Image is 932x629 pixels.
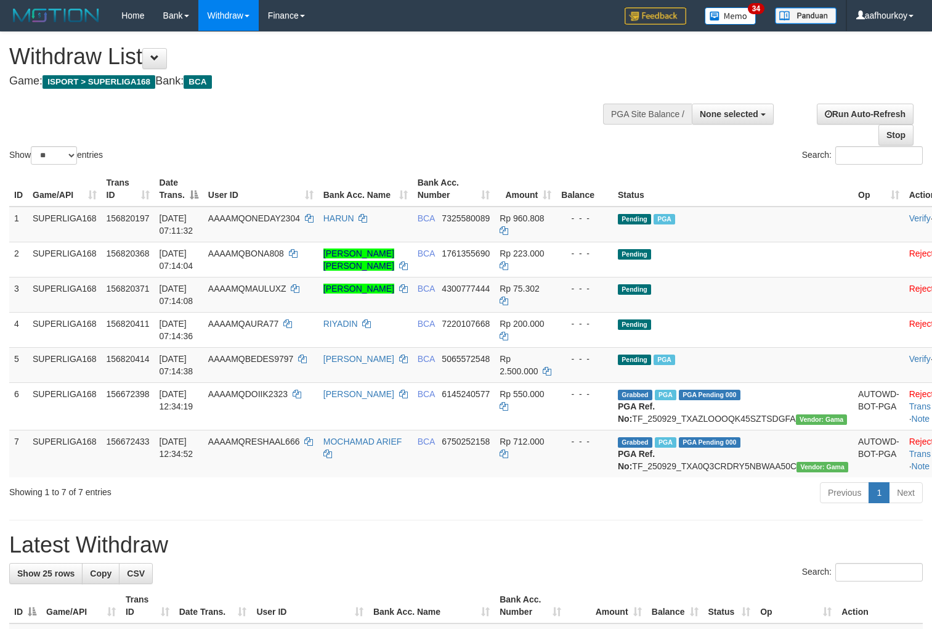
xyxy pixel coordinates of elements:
[28,207,102,242] td: SUPERLIGA168
[500,249,544,258] span: Rp 223.000
[909,354,931,364] a: Verify
[853,382,904,430] td: AUTOWD-BOT-PGA
[835,563,923,582] input: Search:
[618,319,651,330] span: Pending
[700,109,758,119] span: None selected
[703,588,756,623] th: Status: activate to sort column ascending
[909,213,931,223] a: Verify
[679,390,740,400] span: PGA Pending
[9,6,103,25] img: MOTION_logo.png
[418,319,435,329] span: BCA
[442,437,490,446] span: Copy 6750252158 to clipboard
[835,146,923,165] input: Search:
[9,207,28,242] td: 1
[121,588,174,623] th: Trans ID: activate to sort column ascending
[9,347,28,382] td: 5
[413,171,495,207] th: Bank Acc. Number: activate to sort column ascending
[442,354,490,364] span: Copy 5065572548 to clipboard
[495,171,556,207] th: Amount: activate to sort column ascending
[618,284,651,295] span: Pending
[418,249,435,258] span: BCA
[107,354,150,364] span: 156820414
[107,213,150,223] span: 156820197
[442,319,490,329] span: Copy 7220107668 to clipboard
[208,389,288,399] span: AAAAMQDOIIK2323
[208,284,286,294] span: AAAAMQMAULUXZ
[31,146,77,165] select: Showentries
[43,75,155,89] span: ISPORT > SUPERLIGA168
[9,75,609,88] h4: Game: Bank:
[9,242,28,277] td: 2
[90,569,111,578] span: Copy
[655,437,676,448] span: Marked by aafsoycanthlai
[755,588,837,623] th: Op: activate to sort column ascending
[837,588,923,623] th: Action
[208,319,278,329] span: AAAAMQAURA77
[9,277,28,312] td: 3
[748,3,764,14] span: 34
[796,462,848,472] span: Vendor URL: https://trx31.1velocity.biz
[323,389,394,399] a: [PERSON_NAME]
[9,430,28,477] td: 7
[418,354,435,364] span: BCA
[107,284,150,294] span: 156820371
[323,284,394,294] a: [PERSON_NAME]
[323,354,394,364] a: [PERSON_NAME]
[618,437,652,448] span: Grabbed
[323,319,358,329] a: RIYADIN
[28,277,102,312] td: SUPERLIGA168
[500,319,544,329] span: Rp 200.000
[500,213,544,223] span: Rp 960.808
[802,563,923,582] label: Search:
[418,284,435,294] span: BCA
[318,171,413,207] th: Bank Acc. Name: activate to sort column ascending
[9,563,83,584] a: Show 25 rows
[495,588,566,623] th: Bank Acc. Number: activate to sort column ascending
[203,171,318,207] th: User ID: activate to sort column ascending
[618,249,651,260] span: Pending
[41,588,121,623] th: Game/API: activate to sort column ascending
[613,171,853,207] th: Status
[561,282,608,295] div: - - -
[9,481,379,498] div: Showing 1 to 7 of 7 entries
[9,312,28,347] td: 4
[889,482,923,503] a: Next
[500,284,540,294] span: Rp 75.302
[184,75,211,89] span: BCA
[28,242,102,277] td: SUPERLIGA168
[208,249,284,258] span: AAAAMQBONA808
[500,389,544,399] span: Rp 550.000
[817,104,914,125] a: Run Auto-Refresh
[28,171,102,207] th: Game/API: activate to sort column ascending
[418,389,435,399] span: BCA
[368,588,495,623] th: Bank Acc. Name: activate to sort column ascending
[155,171,203,207] th: Date Trans.: activate to sort column descending
[679,437,740,448] span: PGA Pending
[561,435,608,448] div: - - -
[28,312,102,347] td: SUPERLIGA168
[28,347,102,382] td: SUPERLIGA168
[28,430,102,477] td: SUPERLIGA168
[160,213,193,236] span: [DATE] 07:11:32
[500,354,538,376] span: Rp 2.500.000
[618,355,651,365] span: Pending
[160,389,193,411] span: [DATE] 12:34:19
[9,44,609,69] h1: Withdraw List
[9,171,28,207] th: ID
[500,437,544,446] span: Rp 712.000
[561,318,608,330] div: - - -
[17,569,75,578] span: Show 25 rows
[561,247,608,260] div: - - -
[82,563,120,584] a: Copy
[705,7,756,25] img: Button%20Memo.svg
[603,104,692,125] div: PGA Site Balance /
[102,171,155,207] th: Trans ID: activate to sort column ascending
[912,461,930,471] a: Note
[9,588,41,623] th: ID: activate to sort column descending
[625,7,686,25] img: Feedback.jpg
[418,437,435,446] span: BCA
[160,437,193,459] span: [DATE] 12:34:52
[251,588,368,623] th: User ID: activate to sort column ascending
[618,390,652,400] span: Grabbed
[107,389,150,399] span: 156672398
